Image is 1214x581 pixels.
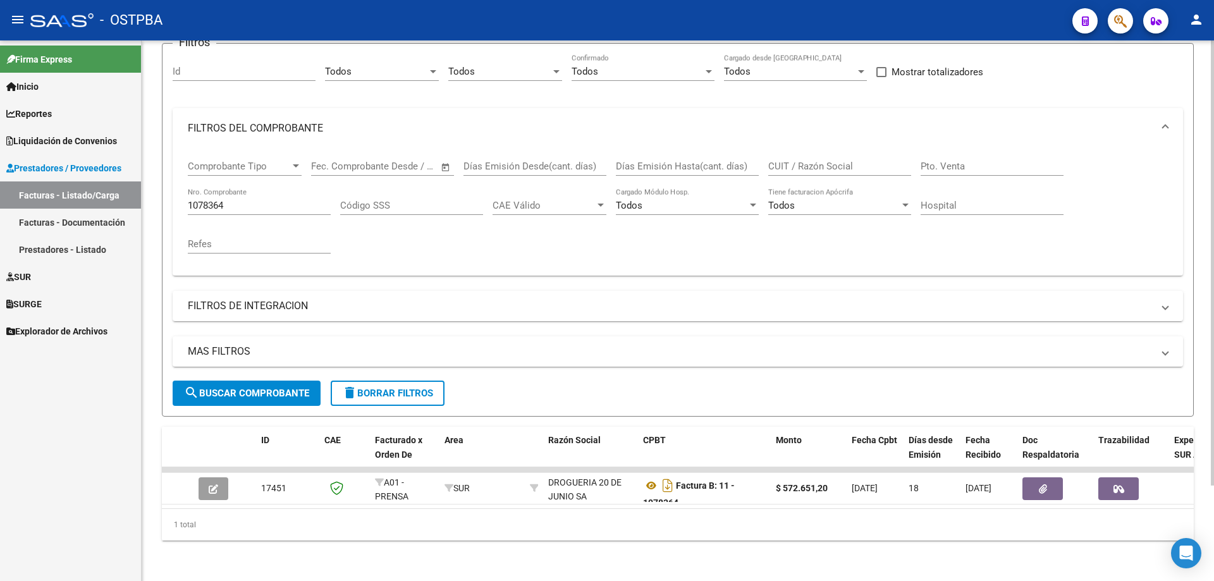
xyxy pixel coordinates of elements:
mat-icon: menu [10,12,25,27]
span: CAE [324,435,341,445]
span: Días desde Emisión [909,435,953,460]
span: 17451 [261,483,286,493]
mat-panel-title: FILTROS DE INTEGRACION [188,299,1153,313]
span: Mostrar totalizadores [892,64,983,80]
button: Open calendar [439,160,453,174]
datatable-header-cell: CAE [319,427,370,482]
datatable-header-cell: Doc Respaldatoria [1017,427,1093,482]
datatable-header-cell: Fecha Recibido [960,427,1017,482]
span: SUR [445,483,470,493]
h3: Filtros [173,34,216,51]
span: CAE Válido [493,200,595,211]
div: Open Intercom Messenger [1171,538,1201,568]
datatable-header-cell: Trazabilidad [1093,427,1169,482]
datatable-header-cell: CPBT [638,427,771,482]
span: Area [445,435,463,445]
datatable-header-cell: Razón Social [543,427,638,482]
div: 1 total [162,509,1194,541]
span: Prestadores / Proveedores [6,161,121,175]
i: Descargar documento [659,475,676,496]
span: Razón Social [548,435,601,445]
strong: Factura B: 11 - 1078364 [643,480,735,508]
mat-panel-title: MAS FILTROS [188,345,1153,358]
datatable-header-cell: Area [439,427,525,482]
mat-icon: person [1189,12,1204,27]
mat-expansion-panel-header: FILTROS DEL COMPROBANTE [173,108,1183,149]
span: Doc Respaldatoria [1022,435,1079,460]
span: SURGE [6,297,42,311]
span: Todos [325,66,352,77]
span: Firma Express [6,52,72,66]
mat-expansion-panel-header: MAS FILTROS [173,336,1183,367]
span: Todos [768,200,795,211]
span: Monto [776,435,802,445]
div: DROGUERIA 20 DE JUNIO SA [548,475,633,505]
span: Liquidación de Convenios [6,134,117,148]
button: Buscar Comprobante [173,381,321,406]
mat-expansion-panel-header: FILTROS DE INTEGRACION [173,291,1183,321]
mat-icon: delete [342,385,357,400]
span: ID [261,435,269,445]
strong: $ 572.651,20 [776,483,828,493]
span: Explorador de Archivos [6,324,107,338]
span: Todos [616,200,642,211]
div: FILTROS DEL COMPROBANTE [173,149,1183,276]
span: Todos [572,66,598,77]
span: Buscar Comprobante [184,388,309,399]
span: Facturado x Orden De [375,435,422,460]
span: [DATE] [966,483,991,493]
span: [DATE] [852,483,878,493]
datatable-header-cell: Facturado x Orden De [370,427,439,482]
span: SUR [6,270,31,284]
span: Reportes [6,107,52,121]
span: A01 - PRENSA [375,477,408,502]
span: - OSTPBA [100,6,162,34]
datatable-header-cell: Monto [771,427,847,482]
span: Fecha Recibido [966,435,1001,460]
mat-panel-title: FILTROS DEL COMPROBANTE [188,121,1153,135]
div: 30623456796 [548,475,633,502]
span: Borrar Filtros [342,388,433,399]
input: Fecha fin [374,161,435,172]
button: Borrar Filtros [331,381,445,406]
datatable-header-cell: Fecha Cpbt [847,427,904,482]
span: Comprobante Tipo [188,161,290,172]
span: Trazabilidad [1098,435,1150,445]
span: Todos [448,66,475,77]
datatable-header-cell: Días desde Emisión [904,427,960,482]
span: Todos [724,66,751,77]
span: 18 [909,483,919,493]
datatable-header-cell: ID [256,427,319,482]
mat-icon: search [184,385,199,400]
span: Inicio [6,80,39,94]
span: Fecha Cpbt [852,435,897,445]
span: CPBT [643,435,666,445]
input: Fecha inicio [311,161,362,172]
